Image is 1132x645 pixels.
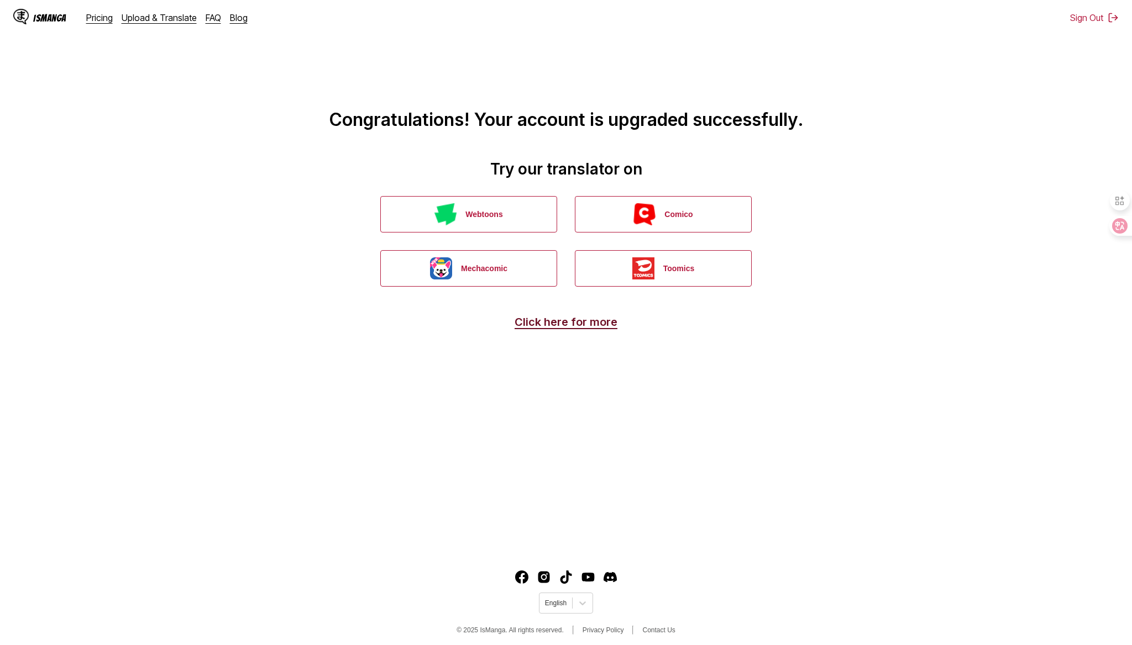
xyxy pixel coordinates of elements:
[434,203,457,225] img: Webtoons
[380,250,557,287] button: Mechacomic
[515,570,528,584] a: Facebook
[604,570,617,584] img: IsManga Discord
[122,12,197,23] a: Upload & Translate
[13,9,29,24] img: IsManga Logo
[633,203,656,225] img: Comico
[515,315,617,329] a: Click here for more
[1108,12,1119,23] img: Sign out
[9,12,1123,130] h1: Congratulations! Your account is upgraded successfully.
[380,196,557,232] button: Webtoons
[545,599,547,607] input: Select language
[559,570,573,584] a: TikTok
[537,570,551,584] img: IsManga Instagram
[537,570,551,584] a: Instagram
[583,626,624,634] a: Privacy Policy
[575,250,752,287] button: Toomics
[457,626,564,634] span: © 2025 IsManga. All rights reserved.
[430,257,452,279] img: Mechacomic
[581,570,595,584] a: Youtube
[33,13,66,23] div: IsManga
[575,196,752,232] button: Comico
[86,12,113,23] a: Pricing
[559,570,573,584] img: IsManga TikTok
[13,9,86,27] a: IsManga LogoIsManga
[642,626,675,634] a: Contact Us
[632,257,654,279] img: Toomics
[1070,12,1119,23] button: Sign Out
[515,570,528,584] img: IsManga Facebook
[604,570,617,584] a: Discord
[230,12,248,23] a: Blog
[9,160,1123,178] h2: Try our translator on
[581,570,595,584] img: IsManga YouTube
[206,12,221,23] a: FAQ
